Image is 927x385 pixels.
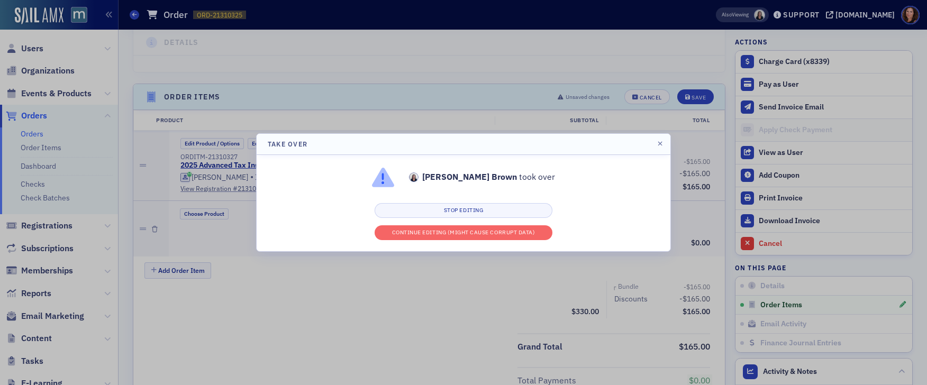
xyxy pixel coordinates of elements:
button: Stop editing [375,203,552,218]
strong: [PERSON_NAME] Brown [422,171,517,184]
span: Kelly Brown [409,172,419,182]
p: took over [409,171,555,184]
button: Continue editing (might cause corrupt data) [375,225,552,240]
h4: Take Over [268,139,307,149]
